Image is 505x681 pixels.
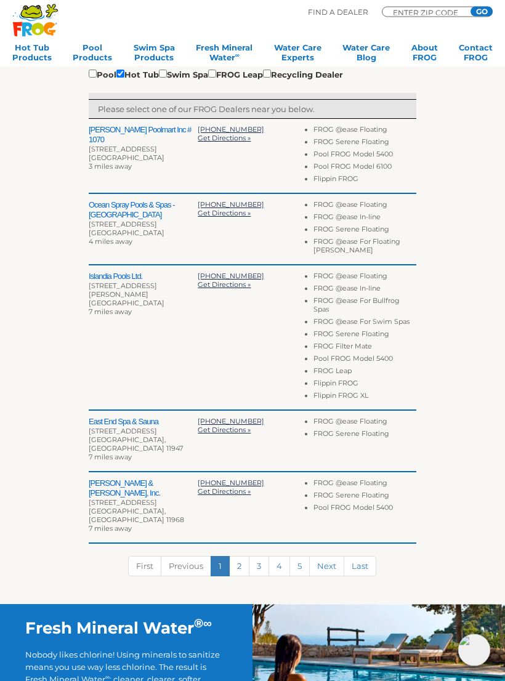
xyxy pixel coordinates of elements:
div: [STREET_ADDRESS] [89,145,198,154]
a: [PHONE_NUMBER] [198,479,264,488]
sup: ∞ [203,616,212,631]
li: Flippin FROG [313,379,416,392]
li: FROG @ease For Bullfrog Spas [313,297,416,318]
a: Get Directions » [198,281,251,289]
sup: ∞ [105,674,110,681]
li: Pool FROG Model 6100 [313,163,416,175]
a: Get Directions » [198,209,251,218]
a: Get Directions » [198,488,251,496]
div: [GEOGRAPHIC_DATA] [89,154,198,163]
div: [STREET_ADDRESS] [89,427,198,436]
sup: ® [194,616,203,631]
h2: East End Spa & Sauna [89,417,198,427]
li: FROG Serene Floating [313,330,416,342]
div: [STREET_ADDRESS] [89,220,198,229]
a: Next [309,557,344,577]
li: FROG Serene Floating [313,491,416,504]
span: 7 miles away [89,525,132,533]
li: FROG @ease Floating [313,272,416,284]
h2: Fresh Mineral Water [25,619,227,639]
a: Get Directions » [198,134,251,143]
a: Last [344,557,376,577]
li: FROG Serene Floating [313,430,416,442]
li: FROG @ease Floating [313,126,416,138]
a: [PHONE_NUMBER] [198,272,264,281]
a: Water CareExperts [274,42,321,67]
div: [GEOGRAPHIC_DATA] [89,229,198,238]
li: FROG Serene Floating [313,138,416,150]
li: FROG @ease For Swim Spas [313,318,416,330]
li: FROG @ease Floating [313,479,416,491]
img: openIcon [458,634,490,666]
a: Water CareBlog [342,42,390,67]
h2: [PERSON_NAME] Poolmart Inc # 1070 [89,126,198,145]
a: ContactFROG [459,42,493,67]
a: [PHONE_NUMBER] [198,126,264,134]
li: FROG @ease Floating [313,417,416,430]
a: 2 [229,557,249,577]
a: AboutFROG [411,42,438,67]
a: Fresh MineralWater∞ [196,42,252,67]
li: Pool FROG Model 5400 [313,504,416,516]
input: GO [471,7,493,17]
span: 7 miles away [89,308,132,316]
div: [GEOGRAPHIC_DATA] [89,299,198,308]
a: Get Directions » [198,426,251,435]
li: Pool FROG Model 5400 [313,355,416,367]
div: [GEOGRAPHIC_DATA], [GEOGRAPHIC_DATA] 11947 [89,436,198,453]
span: 4 miles away [89,238,132,246]
li: FROG @ease Floating [313,201,416,213]
span: 3 miles away [89,163,132,171]
div: Pool Hot Tub Swim Spa FROG Leap Recycling Dealer [89,68,343,81]
h2: Islandia Pools Ltd. [89,272,198,282]
li: Pool FROG Model 5400 [313,150,416,163]
p: Find A Dealer [308,7,368,18]
div: [GEOGRAPHIC_DATA], [GEOGRAPHIC_DATA] 11968 [89,507,198,525]
li: FROG @ease In-line [313,284,416,297]
sup: ∞ [235,52,240,58]
li: Flippin FROG XL [313,392,416,404]
a: Previous [161,557,211,577]
a: [PHONE_NUMBER] [198,201,264,209]
a: 5 [289,557,310,577]
div: [STREET_ADDRESS][PERSON_NAME] [89,282,198,299]
a: PoolProducts [73,42,112,67]
li: FROG Leap [313,367,416,379]
p: Please select one of our FROG Dealers near you below. [98,103,407,116]
a: [PHONE_NUMBER] [198,417,264,426]
input: Zip Code Form [392,9,466,15]
li: FROG @ease In-line [313,213,416,225]
h2: Ocean Spray Pools & Spas - [GEOGRAPHIC_DATA] [89,201,198,220]
a: Hot TubProducts [12,42,52,67]
a: 3 [249,557,269,577]
li: FROG Serene Floating [313,225,416,238]
span: 7 miles away [89,453,132,462]
a: Swim SpaProducts [134,42,175,67]
h2: [PERSON_NAME] & [PERSON_NAME], Inc. [89,479,198,499]
a: 4 [269,557,290,577]
a: 1 [211,557,230,577]
div: [STREET_ADDRESS] [89,499,198,507]
li: FROG Filter Mate [313,342,416,355]
a: First [128,557,161,577]
li: Flippin FROG [313,175,416,187]
li: FROG @ease For Floating [PERSON_NAME] [313,238,416,259]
